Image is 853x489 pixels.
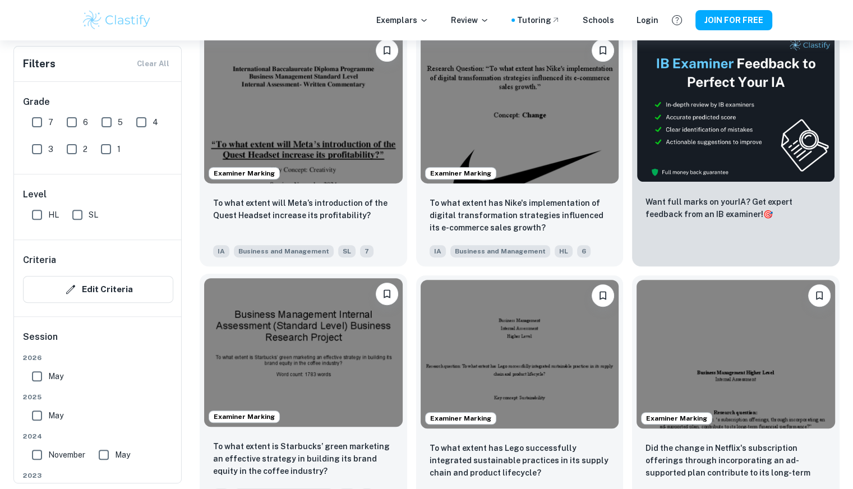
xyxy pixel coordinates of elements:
[83,143,87,155] span: 2
[426,168,496,178] span: Examiner Marking
[632,30,840,266] a: ThumbnailWant full marks on yourIA? Get expert feedback from an IB examiner!
[592,39,614,62] button: Please log in to bookmark exemplars
[23,330,173,353] h6: Session
[48,409,63,422] span: May
[376,39,398,62] button: Please log in to bookmark exemplars
[450,245,550,257] span: Business and Management
[200,30,407,266] a: Examiner MarkingPlease log in to bookmark exemplarsTo what extent will Meta’s introduction of the...
[209,168,279,178] span: Examiner Marking
[338,245,356,257] span: SL
[23,392,173,402] span: 2025
[204,278,403,427] img: Business and Management IA example thumbnail: To what extent is Starbucks’ green marke
[213,245,229,257] span: IA
[83,116,88,128] span: 6
[376,14,428,26] p: Exemplars
[23,276,173,303] button: Edit Criteria
[23,95,173,109] h6: Grade
[209,412,279,422] span: Examiner Marking
[577,245,591,257] span: 6
[426,413,496,423] span: Examiner Marking
[213,197,394,222] p: To what extent will Meta’s introduction of the Quest Headset increase its profitability?
[763,210,773,219] span: 🎯
[451,14,489,26] p: Review
[642,413,712,423] span: Examiner Marking
[637,35,835,182] img: Thumbnail
[430,442,610,479] p: To what extent has Lego successfully integrated sustainable practices in its supply chain and pro...
[23,188,173,201] h6: Level
[48,370,63,382] span: May
[48,449,85,461] span: November
[637,14,658,26] a: Login
[23,431,173,441] span: 2024
[153,116,158,128] span: 4
[583,14,614,26] a: Schools
[421,280,619,428] img: Business and Management IA example thumbnail: To what extent has Lego successfully int
[517,14,560,26] a: Tutoring
[48,209,59,221] span: HL
[637,280,835,428] img: Business and Management IA example thumbnail: Did the change in Netflix's subscription
[808,284,831,307] button: Please log in to bookmark exemplars
[48,116,53,128] span: 7
[23,56,56,72] h6: Filters
[89,209,98,221] span: SL
[48,143,53,155] span: 3
[376,283,398,305] button: Please log in to bookmark exemplars
[695,10,772,30] button: JOIN FOR FREE
[81,9,153,31] img: Clastify logo
[667,11,686,30] button: Help and Feedback
[421,35,619,183] img: Business and Management IA example thumbnail: To what extent has Nike's implementation
[204,35,403,183] img: Business and Management IA example thumbnail: To what extent will Meta’s introduction
[430,197,610,234] p: To what extent has Nike's implementation of digital transformation strategies influenced its e-co...
[592,284,614,307] button: Please log in to bookmark exemplars
[360,245,374,257] span: 7
[23,353,173,363] span: 2026
[645,442,826,480] p: Did the change in Netflix's subscription offerings through incorporating an ad-supported plan con...
[234,245,334,257] span: Business and Management
[416,30,624,266] a: Examiner MarkingPlease log in to bookmark exemplarsTo what extent has Nike's implementation of di...
[430,245,446,257] span: IA
[117,143,121,155] span: 1
[645,196,826,220] p: Want full marks on your IA ? Get expert feedback from an IB examiner!
[213,440,394,477] p: To what extent is Starbucks’ green marketing an effective strategy in building its brand equity i...
[118,116,123,128] span: 5
[555,245,573,257] span: HL
[23,470,173,481] span: 2023
[115,449,130,461] span: May
[23,253,56,267] h6: Criteria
